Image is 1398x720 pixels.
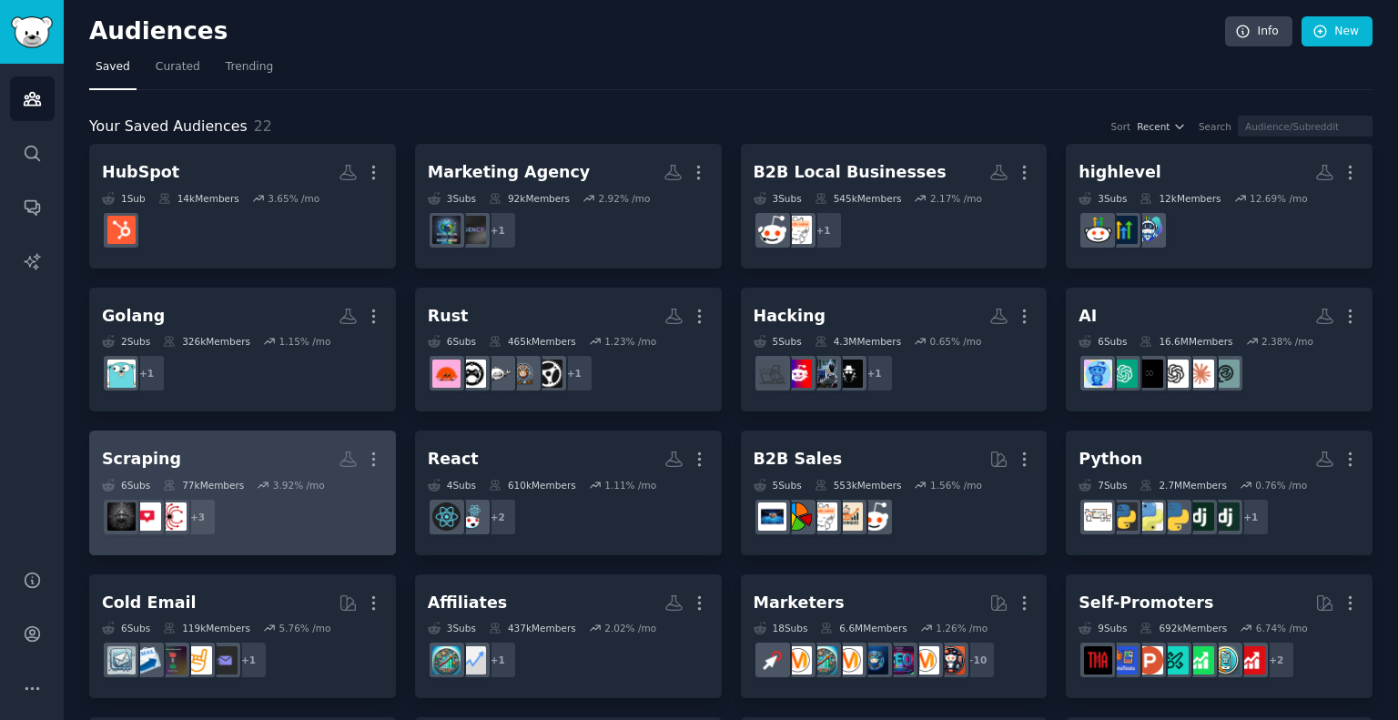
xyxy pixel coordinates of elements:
div: 4.3M Members [815,335,901,348]
div: 77k Members [163,479,244,492]
div: 3 Sub s [754,192,802,205]
img: ColdEmailAndSales [184,646,212,674]
input: Audience/Subreddit [1238,116,1373,137]
img: advertising [784,646,812,674]
div: + 2 [1257,641,1295,679]
img: hubspot [107,216,136,244]
div: 1.15 % /mo [279,335,330,348]
img: SocialMediaScraping [133,502,161,531]
span: Saved [96,59,130,76]
div: 4 Sub s [428,479,476,492]
img: GummySearch logo [11,16,53,48]
img: Verified_Hacker [809,360,837,388]
div: Cold Email [102,592,196,614]
img: EmailOutreach [209,646,238,674]
h2: Audiences [89,17,1225,46]
div: 6.74 % /mo [1256,622,1308,634]
a: Trending [219,53,279,90]
img: youtubepromotion [1237,646,1265,674]
div: 3 Sub s [1079,192,1127,205]
div: 1 Sub [102,192,146,205]
img: webscraping [107,502,136,531]
img: marketing [911,646,939,674]
span: Your Saved Audiences [89,116,248,138]
img: digital_marketing [860,646,888,674]
div: 7 Sub s [1079,479,1127,492]
div: + 1 [856,354,894,392]
div: 6 Sub s [428,335,476,348]
img: artificial [1084,360,1112,388]
div: 610k Members [489,479,576,492]
div: B2B Sales [754,448,843,471]
div: 3 Sub s [428,192,476,205]
img: rustjerk [483,360,512,388]
div: 6 Sub s [102,479,150,492]
img: djangolearning [1211,502,1240,531]
img: b2b_sales [784,216,812,244]
div: 16.6M Members [1140,335,1232,348]
div: Sort [1111,120,1131,133]
img: sales [758,216,786,244]
img: react [432,502,461,531]
img: coldemail [107,646,136,674]
div: 9 Sub s [1079,622,1127,634]
div: 5 Sub s [754,479,802,492]
div: + 1 [555,354,593,392]
img: learnrust [509,360,537,388]
img: pythontips [1160,502,1189,531]
div: 2.02 % /mo [604,622,656,634]
div: + 1 [479,641,517,679]
div: 326k Members [163,335,250,348]
div: Marketing Agency [428,161,591,184]
div: highlevel [1079,161,1161,184]
a: Curated [149,53,207,90]
div: AI [1079,305,1097,328]
a: B2B Sales5Subs553kMembers1.56% /mosalessalestechniquesb2b_salesB2BSalesB_2_B_Selling_Tips [741,431,1048,555]
div: 6 Sub s [102,622,150,634]
div: B2B Local Businesses [754,161,947,184]
div: 12k Members [1140,192,1221,205]
img: juststart [458,646,486,674]
div: 0.65 % /mo [930,335,982,348]
img: Emailmarketing [133,646,161,674]
img: AI_Tools_News [1211,360,1240,388]
div: 2.92 % /mo [599,192,651,205]
div: + 2 [479,498,517,536]
div: 92k Members [489,192,570,205]
span: Trending [226,59,273,76]
a: New [1302,16,1373,47]
div: 545k Members [815,192,902,205]
div: + 3 [178,498,217,536]
div: Marketers [754,592,845,614]
a: Marketers18Subs6.6MMembers1.26% /mo+10socialmediamarketingSEOdigital_marketingDigitalMarketingAff... [741,574,1048,699]
div: React [428,448,479,471]
img: Python [1109,502,1138,531]
div: 2.7M Members [1140,479,1226,492]
a: B2B Local Businesses3Subs545kMembers2.17% /mo+1b2b_salessales [741,144,1048,269]
div: 2 Sub s [102,335,150,348]
a: HubSpot1Sub14kMembers3.65% /mohubspot [89,144,396,269]
img: AppIdeas [1211,646,1240,674]
div: 3.65 % /mo [268,192,319,205]
img: DigitalMarketing [835,646,863,674]
img: b2b_sales [809,502,837,531]
div: + 1 [127,354,166,392]
img: golang [107,360,136,388]
img: learnpython [1084,502,1112,531]
button: Recent [1137,120,1186,133]
img: B_2_B_Selling_Tips [758,502,786,531]
div: 2.38 % /mo [1261,335,1313,348]
img: ProductHunters [1135,646,1163,674]
div: + 1 [479,211,517,249]
div: + 1 [229,641,268,679]
a: highlevel3Subs12kMembers12.69% /moGoHighLevelCRMHighLevelgohighlevel [1066,144,1373,269]
img: TestMyApp [1084,646,1112,674]
div: 1.11 % /mo [604,479,656,492]
img: PythonProjects2 [1135,502,1163,531]
a: Saved [89,53,137,90]
div: Hacking [754,305,826,328]
a: Marketing Agency3Subs92kMembers2.92% /mo+1agencySMMA [415,144,722,269]
div: 553k Members [815,479,902,492]
div: Scraping [102,448,181,471]
div: Rust [428,305,469,328]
